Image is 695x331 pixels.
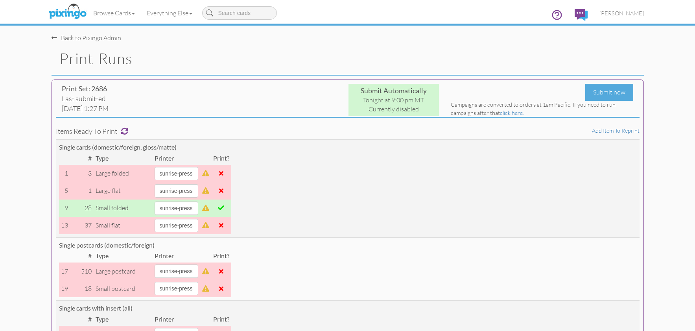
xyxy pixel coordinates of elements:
div: Single cards with insert (all) [59,304,636,313]
td: Type [94,313,153,326]
div: Currently disabled [350,105,437,114]
td: large postcard [94,263,153,280]
td: Print? [211,152,231,165]
td: 1 [59,165,70,182]
td: Printer [153,313,200,326]
div: [DATE] 1:27 PM [62,104,245,113]
a: click here. [500,109,524,116]
span: [PERSON_NAME] [599,10,644,17]
nav-back: Pixingo Admin [52,26,644,43]
input: Search cards [202,6,277,20]
td: 19 [59,280,70,297]
td: 5 [59,182,70,200]
td: Type [94,152,153,165]
td: 3 [70,165,94,182]
img: comments.svg [575,9,588,21]
div: Back to Pixingo Admin [52,33,121,43]
td: # [70,250,94,263]
td: 17 [59,263,70,280]
div: Submit Automatically [350,86,437,96]
div: Campaigns are converted to orders at 1am Pacific. If you need to run campaigns after that [451,101,634,117]
div: Last submitted [62,94,245,104]
td: small folded [94,200,153,217]
td: Printer [153,152,200,165]
a: Add item to reprint [592,127,640,134]
h1: Print Runs [59,50,644,67]
div: Print Set: 2686 [62,84,245,94]
a: Browse Cards [87,3,141,23]
div: Submit now [585,84,633,101]
td: 13 [59,217,70,234]
div: Single cards (domestic/foreign, gloss/matte) [59,143,636,152]
td: Type [94,250,153,263]
td: 9 [59,200,70,217]
div: Single postcards (domestic/foreign) [59,241,636,250]
td: # [70,152,94,165]
img: pixingo logo [47,2,88,22]
td: # [70,313,94,326]
td: small flat [94,217,153,234]
td: 1 [70,182,94,200]
td: large folded [94,165,153,182]
td: 510 [70,263,94,280]
a: Everything Else [141,3,198,23]
td: small postcard [94,280,153,297]
td: Printer [153,250,200,263]
h4: Items ready to print [56,128,640,135]
td: 37 [70,217,94,234]
td: 28 [70,200,94,217]
td: 18 [70,280,94,297]
td: Print? [211,313,231,326]
div: Tonight at 9:00 pm MT [350,96,437,105]
td: large flat [94,182,153,200]
td: Print? [211,250,231,263]
a: [PERSON_NAME] [594,3,650,23]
